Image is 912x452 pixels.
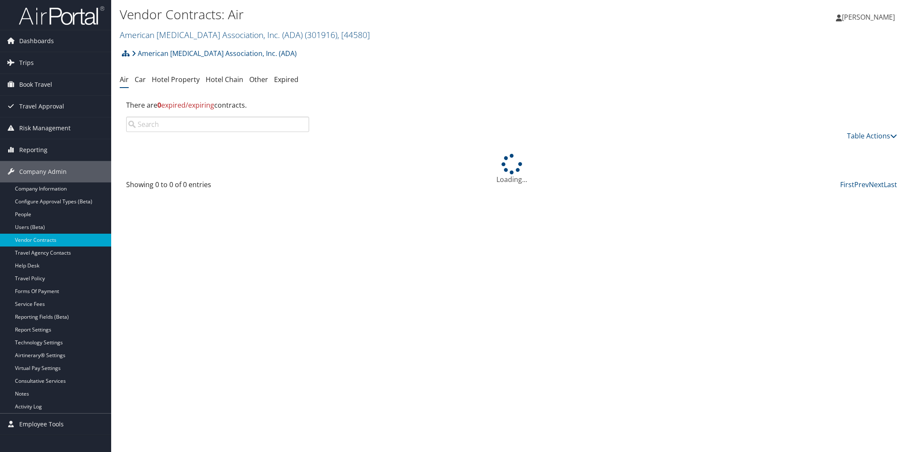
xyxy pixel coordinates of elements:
[126,117,309,132] input: Search
[249,75,268,84] a: Other
[126,179,309,194] div: Showing 0 to 0 of 0 entries
[120,6,642,23] h1: Vendor Contracts: Air
[132,45,297,62] a: American [MEDICAL_DATA] Association, Inc. (ADA)
[19,52,34,73] span: Trips
[836,4,903,30] a: [PERSON_NAME]
[120,94,903,117] div: There are contracts.
[19,96,64,117] span: Travel Approval
[847,131,897,141] a: Table Actions
[120,154,903,185] div: Loading...
[884,180,897,189] a: Last
[135,75,146,84] a: Car
[842,12,895,22] span: [PERSON_NAME]
[19,6,104,26] img: airportal-logo.png
[19,117,71,139] span: Risk Management
[305,29,337,41] span: ( 301916 )
[854,180,869,189] a: Prev
[157,100,161,110] strong: 0
[337,29,370,41] span: , [ 44580 ]
[274,75,298,84] a: Expired
[120,75,129,84] a: Air
[19,74,52,95] span: Book Travel
[152,75,200,84] a: Hotel Property
[19,139,47,161] span: Reporting
[19,414,64,435] span: Employee Tools
[840,180,854,189] a: First
[19,30,54,52] span: Dashboards
[120,29,370,41] a: American [MEDICAL_DATA] Association, Inc. (ADA)
[869,180,884,189] a: Next
[206,75,243,84] a: Hotel Chain
[19,161,67,182] span: Company Admin
[157,100,214,110] span: expired/expiring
